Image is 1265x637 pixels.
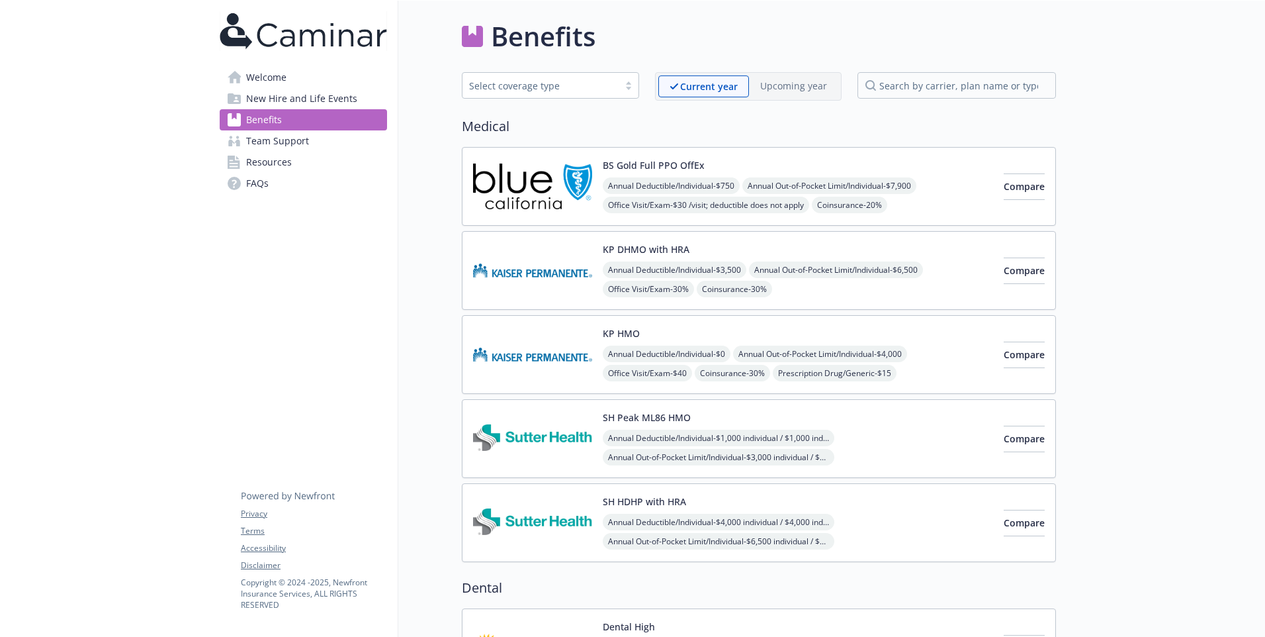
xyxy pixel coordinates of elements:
[220,67,387,88] a: Welcome
[246,67,286,88] span: Welcome
[680,79,738,93] p: Current year
[241,560,386,571] a: Disclaimer
[603,495,686,509] button: SH HDHP with HRA
[733,346,907,362] span: Annual Out-of-Pocket Limit/Individual - $4,000
[603,326,640,340] button: KP HMO
[603,449,834,465] span: Annual Out-of-Pocket Limit/Individual - $3,000 individual / $3,000 individual family member
[603,281,694,297] span: Office Visit/Exam - 30%
[857,72,1056,99] input: search by carrier, plan name or type
[1004,426,1045,452] button: Compare
[220,130,387,152] a: Team Support
[220,152,387,173] a: Resources
[603,177,740,194] span: Annual Deductible/Individual - $750
[1004,516,1045,529] span: Compare
[697,281,772,297] span: Coinsurance - 30%
[603,411,691,424] button: SH Peak ML86 HMO
[241,577,386,611] p: Copyright © 2024 - 2025 , Newfront Insurance Services, ALL RIGHTS RESERVED
[749,75,838,97] span: Upcoming year
[603,514,834,530] span: Annual Deductible/Individual - $4,000 individual / $4,000 individual family member
[603,197,809,213] span: Office Visit/Exam - $30 /visit; deductible does not apply
[1004,510,1045,536] button: Compare
[246,130,309,152] span: Team Support
[1004,258,1045,284] button: Compare
[246,173,269,194] span: FAQs
[773,365,896,381] span: Prescription Drug/Generic - $15
[603,242,689,256] button: KP DHMO with HRA
[462,117,1056,136] h2: Medical
[220,173,387,194] a: FAQs
[603,365,692,381] span: Office Visit/Exam - $40
[462,578,1056,598] h2: Dental
[246,152,292,173] span: Resources
[241,542,386,554] a: Accessibility
[473,242,592,299] img: Kaiser Permanente Insurance Company carrier logo
[246,109,282,130] span: Benefits
[473,411,592,467] img: Sutter Health Plan carrier logo
[603,430,834,446] span: Annual Deductible/Individual - $1,000 individual / $1,000 individual family member
[1004,342,1045,368] button: Compare
[473,158,592,215] img: Blue Shield of California carrier logo
[760,79,827,93] p: Upcoming year
[603,346,730,362] span: Annual Deductible/Individual - $0
[603,620,655,634] button: Dental High
[1004,348,1045,361] span: Compare
[1004,173,1045,200] button: Compare
[491,17,595,56] h1: Benefits
[603,262,746,278] span: Annual Deductible/Individual - $3,500
[695,365,770,381] span: Coinsurance - 30%
[220,88,387,109] a: New Hire and Life Events
[603,158,705,172] button: BS Gold Full PPO OffEx
[220,109,387,130] a: Benefits
[469,79,612,93] div: Select coverage type
[1004,264,1045,277] span: Compare
[812,197,887,213] span: Coinsurance - 20%
[241,525,386,537] a: Terms
[749,262,923,278] span: Annual Out-of-Pocket Limit/Individual - $6,500
[742,177,916,194] span: Annual Out-of-Pocket Limit/Individual - $7,900
[473,495,592,551] img: Sutter Health Plan carrier logo
[1004,432,1045,445] span: Compare
[241,508,386,520] a: Privacy
[473,326,592,383] img: Kaiser Permanente Insurance Company carrier logo
[1004,180,1045,193] span: Compare
[603,533,834,550] span: Annual Out-of-Pocket Limit/Individual - $6,500 individual / $6,500 individual family member
[246,88,357,109] span: New Hire and Life Events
